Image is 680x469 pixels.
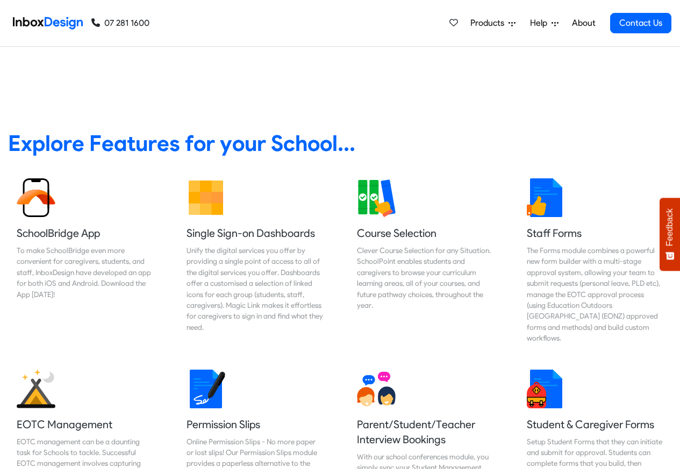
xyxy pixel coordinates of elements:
span: Products [470,17,509,30]
div: Unify the digital services you offer by providing a single point of access to all of the digital ... [187,245,323,333]
h5: Permission Slips [187,417,323,432]
img: 2022_01_18_icon_signature.svg [187,370,225,408]
button: Feedback - Show survey [660,198,680,271]
img: 2022_01_13_icon_student_form.svg [527,370,566,408]
div: Clever Course Selection for any Situation. SchoolPoint enables students and caregivers to browse ... [357,245,493,311]
h5: Parent/Student/Teacher Interview Bookings [357,417,493,447]
a: Contact Us [610,13,671,33]
img: 2022_01_13_icon_sb_app.svg [17,178,55,217]
h5: SchoolBridge App [17,226,153,241]
h5: Course Selection [357,226,493,241]
a: About [569,12,598,34]
a: Course Selection Clever Course Selection for any Situation. SchoolPoint enables students and care... [348,170,502,352]
a: SchoolBridge App To make SchoolBridge even more convenient for caregivers, students, and staff, I... [8,170,162,352]
heading: Explore Features for your School... [8,129,672,157]
img: 2022_01_13_icon_conversation.svg [357,370,396,408]
img: 2022_01_13_icon_grid.svg [187,178,225,217]
a: Help [526,12,563,34]
a: Products [466,12,520,34]
span: Feedback [665,208,675,246]
h5: Staff Forms [527,226,663,241]
a: 07 281 1600 [91,17,149,30]
h5: Single Sign-on Dashboards [187,226,323,241]
img: 2022_01_25_icon_eonz.svg [17,370,55,408]
a: Staff Forms The Forms module combines a powerful new form builder with a multi-stage approval sys... [518,170,672,352]
h5: Student & Caregiver Forms [527,417,663,432]
span: Help [530,17,552,30]
h5: EOTC Management [17,417,153,432]
img: 2022_01_13_icon_thumbsup.svg [527,178,566,217]
a: Single Sign-on Dashboards Unify the digital services you offer by providing a single point of acc... [178,170,332,352]
div: To make SchoolBridge even more convenient for caregivers, students, and staff, InboxDesign have d... [17,245,153,300]
div: The Forms module combines a powerful new form builder with a multi-stage approval system, allowin... [527,245,663,344]
img: 2022_01_13_icon_course_selection.svg [357,178,396,217]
